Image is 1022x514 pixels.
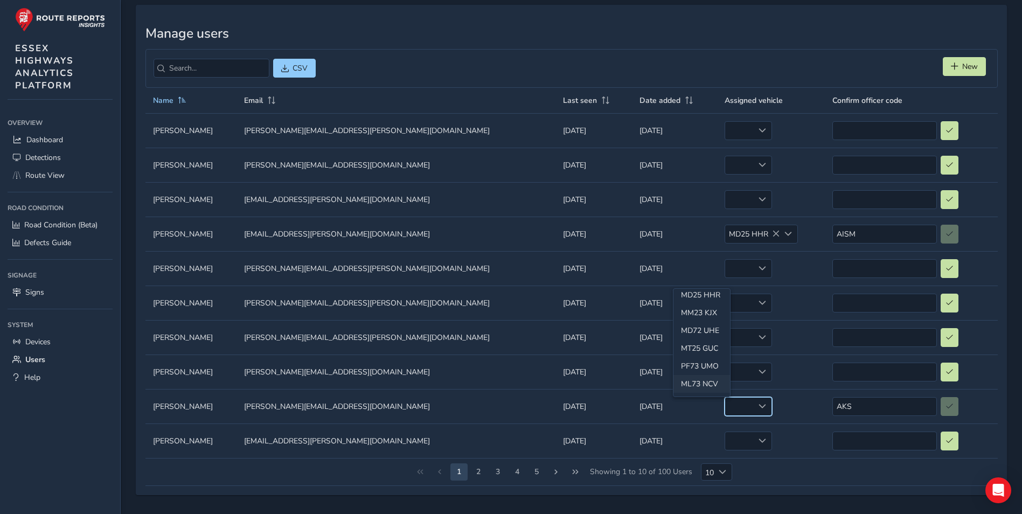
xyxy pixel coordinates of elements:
[8,351,113,369] a: Users
[8,115,113,131] div: Overview
[632,423,717,458] td: [DATE]
[237,423,555,458] td: [EMAIL_ADDRESS][PERSON_NAME][DOMAIN_NAME]
[509,463,526,481] button: Page 5
[632,286,717,320] td: [DATE]
[555,182,632,217] td: [DATE]
[8,216,113,234] a: Road Condition (Beta)
[145,320,237,355] td: [PERSON_NAME]
[714,464,732,480] div: Choose
[489,463,506,481] button: Page 4
[24,238,71,248] span: Defects Guide
[555,389,632,423] td: [DATE]
[237,113,555,148] td: [PERSON_NAME][EMAIL_ADDRESS][PERSON_NAME][DOMAIN_NAME]
[8,317,113,333] div: System
[25,170,65,180] span: Route View
[725,225,780,243] span: MD25 HHR
[555,113,632,148] td: [DATE]
[632,251,717,286] td: [DATE]
[145,423,237,458] td: [PERSON_NAME]
[154,59,269,78] input: Search...
[145,148,237,182] td: [PERSON_NAME]
[145,355,237,389] td: [PERSON_NAME]
[8,131,113,149] a: Dashboard
[237,389,555,423] td: [PERSON_NAME][EMAIL_ADDRESS][DOMAIN_NAME]
[555,423,632,458] td: [DATE]
[237,355,555,389] td: [PERSON_NAME][EMAIL_ADDRESS][DOMAIN_NAME]
[25,355,45,365] span: Users
[8,200,113,216] div: Road Condition
[832,95,902,106] span: Confirm officer code
[962,61,978,72] span: New
[547,463,565,481] button: Next Page
[943,57,986,76] button: New
[273,59,316,78] button: CSV
[237,320,555,355] td: [PERSON_NAME][EMAIL_ADDRESS][PERSON_NAME][DOMAIN_NAME]
[985,477,1011,503] div: Open Intercom Messenger
[244,95,263,106] span: Email
[673,286,730,304] li: MD25 HHR
[555,320,632,355] td: [DATE]
[237,182,555,217] td: [EMAIL_ADDRESS][PERSON_NAME][DOMAIN_NAME]
[632,148,717,182] td: [DATE]
[563,95,597,106] span: Last seen
[15,8,105,32] img: rr logo
[632,320,717,355] td: [DATE]
[26,135,63,145] span: Dashboard
[632,389,717,423] td: [DATE]
[673,339,730,357] li: MT25 GUC
[15,42,74,92] span: ESSEX HIGHWAYS ANALYTICS PLATFORM
[145,217,237,251] td: [PERSON_NAME]
[8,234,113,252] a: Defects Guide
[8,166,113,184] a: Route View
[25,152,61,163] span: Detections
[145,26,998,41] h3: Manage users
[25,337,51,347] span: Devices
[145,286,237,320] td: [PERSON_NAME]
[8,267,113,283] div: Signage
[555,286,632,320] td: [DATE]
[632,355,717,389] td: [DATE]
[293,63,308,73] span: CSV
[673,357,730,375] li: PF73 UMO
[8,369,113,386] a: Help
[673,304,730,322] li: MM23 KJX
[586,463,696,481] span: Showing 1 to 10 of 100 Users
[145,389,237,423] td: [PERSON_NAME]
[8,149,113,166] a: Detections
[25,287,44,297] span: Signs
[145,251,237,286] td: [PERSON_NAME]
[8,283,113,301] a: Signs
[701,464,714,480] span: 10
[237,251,555,286] td: [PERSON_NAME][EMAIL_ADDRESS][PERSON_NAME][DOMAIN_NAME]
[450,463,468,481] button: Page 2
[528,463,545,481] button: Page 6
[632,113,717,148] td: [DATE]
[24,372,40,383] span: Help
[632,217,717,251] td: [DATE]
[24,220,98,230] span: Road Condition (Beta)
[639,95,680,106] span: Date added
[145,182,237,217] td: [PERSON_NAME]
[145,113,237,148] td: [PERSON_NAME]
[567,463,584,481] button: Last Page
[555,148,632,182] td: [DATE]
[237,217,555,251] td: [EMAIL_ADDRESS][PERSON_NAME][DOMAIN_NAME]
[555,217,632,251] td: [DATE]
[673,375,730,393] li: ML73 NCV
[725,95,783,106] span: Assigned vehicle
[555,355,632,389] td: [DATE]
[8,333,113,351] a: Devices
[153,95,173,106] span: Name
[237,148,555,182] td: [PERSON_NAME][EMAIL_ADDRESS][DOMAIN_NAME]
[555,251,632,286] td: [DATE]
[673,322,730,339] li: MD72 UHE
[470,463,487,481] button: Page 3
[237,286,555,320] td: [PERSON_NAME][EMAIL_ADDRESS][PERSON_NAME][DOMAIN_NAME]
[632,182,717,217] td: [DATE]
